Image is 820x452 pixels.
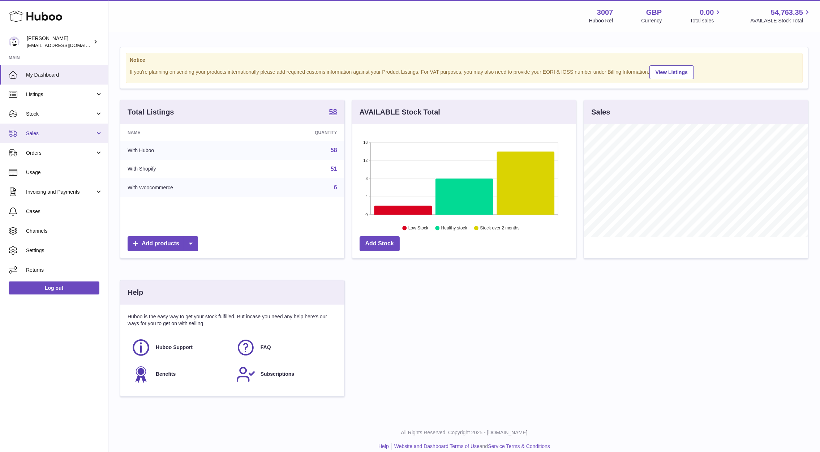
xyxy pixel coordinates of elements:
[156,344,193,351] span: Huboo Support
[750,8,811,24] a: 54,763.35 AVAILABLE Stock Total
[259,124,344,141] th: Quantity
[26,130,95,137] span: Sales
[392,443,550,450] li: and
[120,141,259,160] td: With Huboo
[641,17,662,24] div: Currency
[26,228,103,234] span: Channels
[114,429,814,436] p: All Rights Reserved. Copyright 2025 - [DOMAIN_NAME]
[750,17,811,24] span: AVAILABLE Stock Total
[408,226,429,231] text: Low Stock
[365,212,368,217] text: 0
[363,140,368,145] text: 16
[378,443,389,449] a: Help
[771,8,803,17] span: 54,763.35
[690,17,722,24] span: Total sales
[26,169,103,176] span: Usage
[26,267,103,274] span: Returns
[26,247,103,254] span: Settings
[9,36,20,47] img: bevmay@maysama.com
[441,226,468,231] text: Healthy stock
[646,8,662,17] strong: GBP
[9,281,99,294] a: Log out
[700,8,714,17] span: 0.00
[130,64,799,79] div: If you're planning on sending your products internationally please add required customs informati...
[331,147,337,153] a: 58
[128,236,198,251] a: Add products
[131,338,229,357] a: Huboo Support
[690,8,722,24] a: 0.00 Total sales
[26,208,103,215] span: Cases
[331,166,337,172] a: 51
[261,371,294,378] span: Subscriptions
[120,160,259,178] td: With Shopify
[120,178,259,197] td: With Woocommerce
[597,8,613,17] strong: 3007
[649,65,694,79] a: View Listings
[360,236,400,251] a: Add Stock
[329,108,337,115] strong: 58
[27,42,106,48] span: [EMAIL_ADDRESS][DOMAIN_NAME]
[236,338,334,357] a: FAQ
[488,443,550,449] a: Service Terms & Conditions
[334,184,337,190] a: 6
[589,17,613,24] div: Huboo Ref
[26,150,95,156] span: Orders
[360,107,440,117] h3: AVAILABLE Stock Total
[26,189,95,195] span: Invoicing and Payments
[156,371,176,378] span: Benefits
[26,91,95,98] span: Listings
[394,443,480,449] a: Website and Dashboard Terms of Use
[329,108,337,117] a: 58
[261,344,271,351] span: FAQ
[236,365,334,384] a: Subscriptions
[480,226,519,231] text: Stock over 2 months
[128,288,143,297] h3: Help
[128,313,337,327] p: Huboo is the easy way to get your stock fulfilled. But incase you need any help here's our ways f...
[131,365,229,384] a: Benefits
[365,176,368,181] text: 8
[363,158,368,163] text: 12
[27,35,92,49] div: [PERSON_NAME]
[120,124,259,141] th: Name
[130,57,799,64] strong: Notice
[26,72,103,78] span: My Dashboard
[128,107,174,117] h3: Total Listings
[365,194,368,199] text: 4
[591,107,610,117] h3: Sales
[26,111,95,117] span: Stock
